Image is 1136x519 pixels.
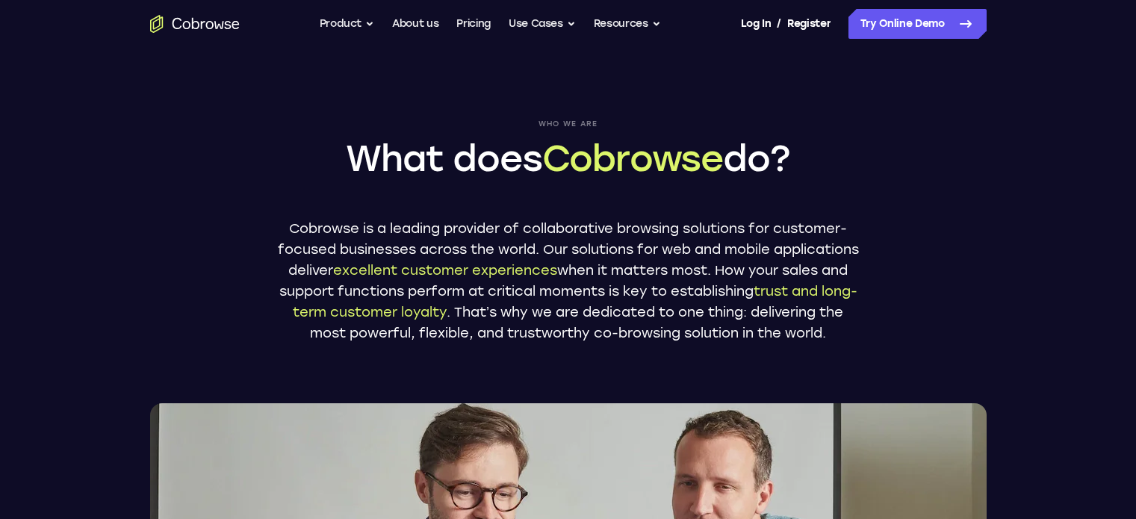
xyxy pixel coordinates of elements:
h1: What does do? [277,134,860,182]
span: Who we are [277,119,860,128]
p: Cobrowse is a leading provider of collaborative browsing solutions for customer-focused businesse... [277,218,860,344]
span: Cobrowse [542,137,723,180]
a: Register [787,9,831,39]
a: About us [392,9,438,39]
a: Try Online Demo [848,9,987,39]
button: Use Cases [509,9,576,39]
a: Go to the home page [150,15,240,33]
span: excellent customer experiences [333,262,557,279]
a: Pricing [456,9,491,39]
button: Resources [594,9,661,39]
button: Product [320,9,375,39]
span: / [777,15,781,33]
a: Log In [741,9,771,39]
